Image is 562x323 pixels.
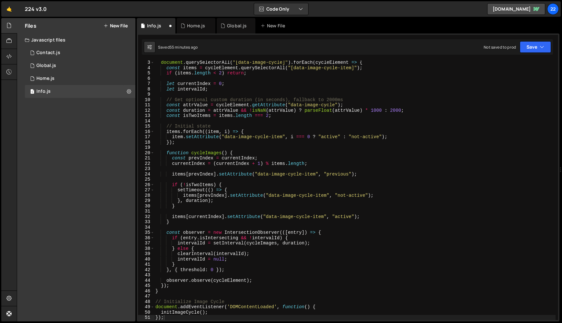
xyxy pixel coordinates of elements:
div: 3 [138,60,154,65]
div: 25 [138,177,154,182]
div: 42 [138,267,154,273]
div: 20 [138,150,154,156]
div: Saved [158,44,198,50]
div: 38 [138,246,154,252]
div: 224 v3.0 [25,5,47,13]
div: New File [261,23,288,29]
a: [DOMAIN_NAME] [487,3,545,15]
div: 44 [138,278,154,283]
div: 7 [138,81,154,87]
div: 4 [138,65,154,71]
div: 51 [138,315,154,320]
div: 31 [138,209,154,214]
div: 37 [138,241,154,246]
div: Global.js [36,63,56,69]
button: Code Only [254,3,308,15]
div: 47 [138,294,154,299]
div: 14 [138,119,154,124]
div: 55 minutes ago [170,44,198,50]
div: 36 [138,235,154,241]
span: 1 [30,90,34,95]
div: 28 [138,193,154,198]
div: 9 [138,92,154,97]
button: Save [520,41,551,53]
div: Contact.js [36,50,60,56]
div: 49 [138,304,154,310]
div: 5 [138,71,154,76]
div: 17 [138,134,154,140]
div: 16437/44941.js [25,46,135,59]
div: 33 [138,219,154,225]
div: 13 [138,113,154,119]
div: 43 [138,272,154,278]
div: Not saved to prod [484,44,516,50]
div: 48 [138,299,154,305]
div: 16437/44939.js [25,85,135,98]
div: Info.js [36,89,51,94]
div: 35 [138,230,154,235]
div: 40 [138,257,154,262]
div: Info.js [147,23,161,29]
div: 16 [138,129,154,135]
div: 10 [138,97,154,103]
div: 41 [138,262,154,267]
div: Global.js [227,23,247,29]
div: 30 [138,204,154,209]
h2: Files [25,22,36,29]
div: 18 [138,140,154,145]
div: 39 [138,251,154,257]
a: 22 [547,3,559,15]
div: 8 [138,87,154,92]
div: 6 [138,76,154,81]
div: 19 [138,145,154,150]
a: 🤙 [1,1,17,17]
div: 26 [138,182,154,188]
div: 45 [138,283,154,289]
div: Javascript files [17,33,135,46]
div: 46 [138,289,154,294]
div: 34 [138,225,154,230]
div: 15 [138,124,154,129]
div: 23 [138,166,154,172]
div: 24 [138,172,154,177]
div: 32 [138,214,154,220]
div: 21 [138,156,154,161]
div: Home.js [36,76,54,81]
div: 50 [138,310,154,315]
div: 29 [138,198,154,204]
div: 22 [138,161,154,166]
div: 27 [138,187,154,193]
div: Home.js [187,23,205,29]
button: New File [104,23,128,28]
div: 11 [138,102,154,108]
div: 12 [138,108,154,113]
div: 16437/44814.js [25,72,135,85]
div: 16437/44524.js [25,59,135,72]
